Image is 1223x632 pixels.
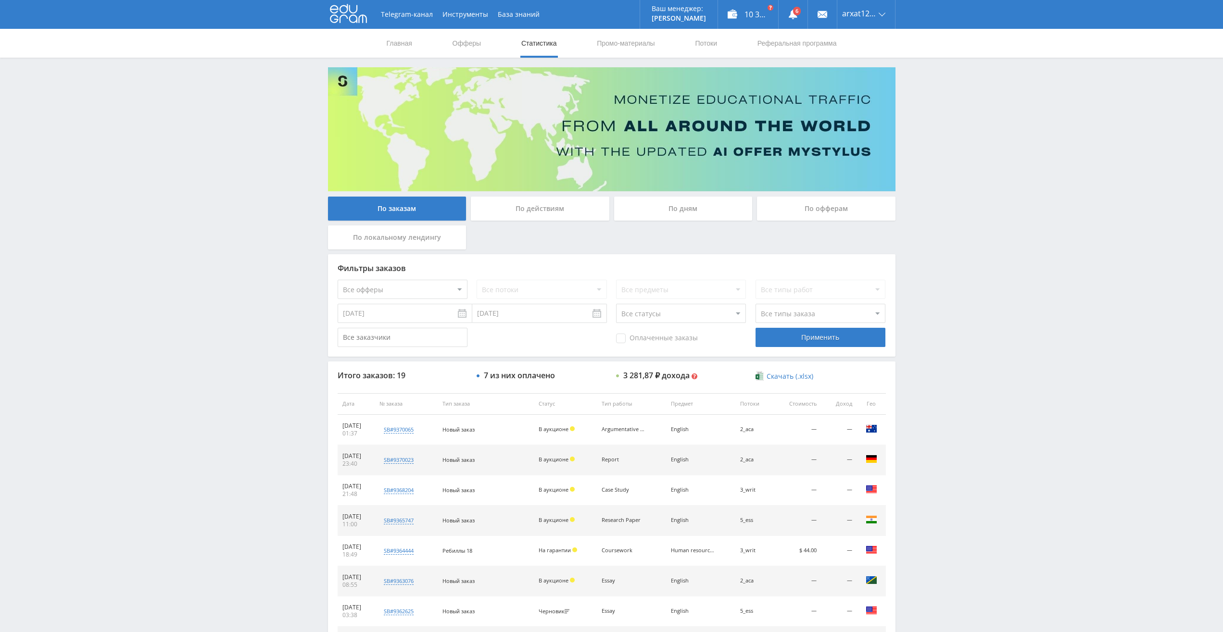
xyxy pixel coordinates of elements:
[328,197,467,221] div: По заказам
[821,445,857,475] td: —
[596,29,656,58] a: Промо-материалы
[539,486,568,493] span: В аукционе
[602,517,645,523] div: Research Paper
[671,578,714,584] div: English
[602,608,645,614] div: Essay
[821,566,857,596] td: —
[671,608,714,614] div: English
[666,393,735,415] th: Предмет
[384,486,414,494] div: sb#9368204
[384,577,414,585] div: sb#9363076
[616,334,698,343] span: Оплаченные заказы
[821,415,857,445] td: —
[342,611,370,619] div: 03:38
[539,608,572,615] div: Черновик
[740,487,769,493] div: 3_writ
[821,536,857,566] td: —
[773,566,821,596] td: —
[652,5,706,12] p: Ваш менеджер:
[773,445,821,475] td: —
[342,490,370,498] div: 21:48
[694,29,718,58] a: Потоки
[671,547,714,554] div: Human resource management
[570,426,575,431] span: Холд
[442,426,475,433] span: Новый заказ
[442,486,475,494] span: Новый заказ
[342,604,370,611] div: [DATE]
[328,67,895,191] img: Banner
[484,371,555,380] div: 7 из них оплачено
[539,425,568,433] span: В аукционе
[773,393,821,415] th: Стоимость
[602,457,645,463] div: Report
[442,577,475,584] span: Новый заказ
[570,578,575,582] span: Холд
[740,517,769,523] div: 5_ess
[821,596,857,627] td: —
[539,456,568,463] span: В аукционе
[539,577,568,584] span: В аукционе
[773,536,821,566] td: $ 44.00
[328,225,467,249] div: По локальному лендингу
[384,607,414,615] div: sb#9362625
[857,393,886,415] th: Гео
[471,197,609,221] div: По действиям
[452,29,482,58] a: Офферы
[602,578,645,584] div: Essay
[866,453,877,465] img: deu.png
[740,578,769,584] div: 2_aca
[756,371,764,381] img: xlsx
[671,487,714,493] div: English
[342,452,370,460] div: [DATE]
[438,393,534,415] th: Тип заказа
[866,514,877,525] img: ind.png
[338,328,467,347] input: Все заказчики
[767,372,813,380] span: Скачать (.xlsx)
[539,546,571,554] span: На гарантии
[740,547,769,554] div: 3_writ
[342,460,370,468] div: 23:40
[866,574,877,586] img: slb.png
[756,29,838,58] a: Реферальная программа
[671,457,714,463] div: English
[602,547,645,554] div: Coursework
[338,393,375,415] th: Дата
[342,543,370,551] div: [DATE]
[671,517,714,523] div: English
[539,516,568,523] span: В аукционе
[866,605,877,616] img: usa.png
[597,393,666,415] th: Тип работы
[338,371,467,380] div: Итого заказов: 19
[386,29,413,58] a: Главная
[821,393,857,415] th: Доход
[773,415,821,445] td: —
[842,10,876,17] span: arxat1268
[384,517,414,524] div: sb#9365747
[572,547,577,552] span: Холд
[866,544,877,556] img: usa.png
[375,393,438,415] th: № заказа
[773,596,821,627] td: —
[384,426,414,434] div: sb#9370065
[342,573,370,581] div: [DATE]
[342,430,370,437] div: 01:37
[342,581,370,589] div: 08:55
[570,457,575,461] span: Холд
[740,426,769,433] div: 2_aca
[756,372,813,381] a: Скачать (.xlsx)
[866,483,877,495] img: usa.png
[384,547,414,555] div: sb#9364444
[342,422,370,430] div: [DATE]
[757,197,895,221] div: По офферам
[652,14,706,22] p: [PERSON_NAME]
[866,423,877,434] img: aus.png
[442,547,472,554] span: Ребиллы 18
[740,457,769,463] div: 2_aca
[342,513,370,520] div: [DATE]
[740,608,769,614] div: 5_ess
[602,426,645,433] div: Argumentative Essay
[520,29,558,58] a: Статистика
[342,520,370,528] div: 11:00
[671,426,714,433] div: English
[570,487,575,492] span: Холд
